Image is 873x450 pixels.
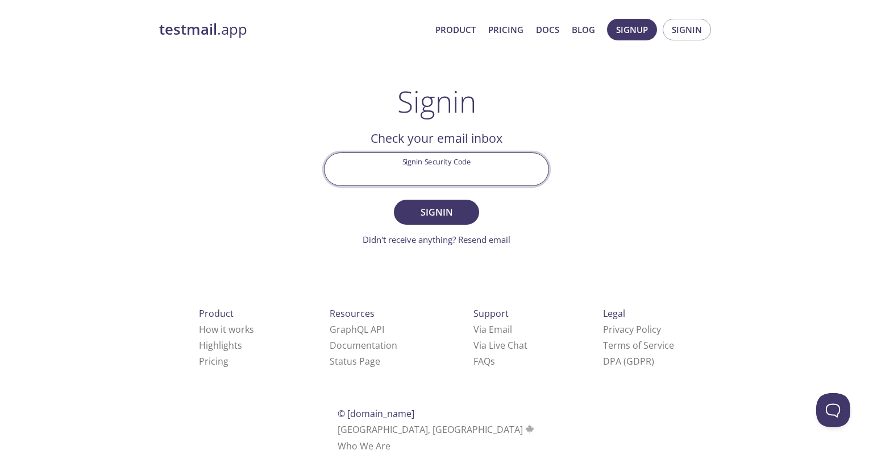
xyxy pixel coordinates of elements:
[397,84,476,118] h1: Signin
[816,393,850,427] iframe: Help Scout Beacon - Open
[338,423,536,436] span: [GEOGRAPHIC_DATA], [GEOGRAPHIC_DATA]
[572,22,595,37] a: Blog
[199,307,234,320] span: Product
[603,339,674,352] a: Terms of Service
[338,407,414,420] span: © [DOMAIN_NAME]
[473,307,509,320] span: Support
[330,323,384,336] a: GraphQL API
[663,19,711,40] button: Signin
[324,129,549,148] h2: Check your email inbox
[199,355,228,368] a: Pricing
[603,323,661,336] a: Privacy Policy
[435,22,476,37] a: Product
[394,200,479,225] button: Signin
[603,307,625,320] span: Legal
[603,355,654,368] a: DPA (GDPR)
[607,19,657,40] button: Signup
[330,339,397,352] a: Documentation
[488,22,523,37] a: Pricing
[672,22,702,37] span: Signin
[490,355,495,368] span: s
[199,323,254,336] a: How it works
[616,22,648,37] span: Signup
[536,22,559,37] a: Docs
[199,339,242,352] a: Highlights
[473,355,495,368] a: FAQ
[406,204,467,220] span: Signin
[473,339,527,352] a: Via Live Chat
[159,19,217,39] strong: testmail
[330,355,380,368] a: Status Page
[473,323,512,336] a: Via Email
[363,234,510,245] a: Didn't receive anything? Resend email
[159,20,426,39] a: testmail.app
[330,307,375,320] span: Resources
